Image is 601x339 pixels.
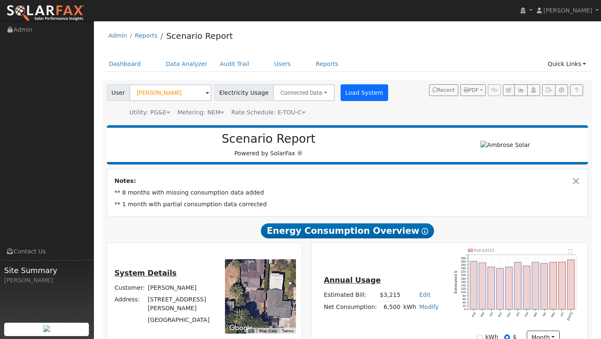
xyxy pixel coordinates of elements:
rect: onclick="" [514,262,521,309]
rect: onclick="" [488,267,495,309]
text: 0 [464,308,466,311]
div: [PERSON_NAME] [4,276,89,285]
text:  [568,249,573,254]
a: Scenario Report [166,31,233,41]
u: System Details [114,269,177,277]
u: Annual Usage [324,276,381,284]
div: Utility: PG&E [129,108,170,117]
a: Audit Trail [214,56,255,72]
h2: Scenario Report [115,132,422,146]
div: Metering: NEM [177,108,224,117]
button: PDF [460,84,486,96]
text: 260 [461,263,466,266]
td: 6,500 [379,301,402,313]
rect: onclick="" [479,263,486,309]
text: Feb [524,311,529,317]
button: Multi-Series Graph [514,84,527,96]
a: Reports [135,32,157,39]
text: 120 [461,287,466,290]
text: 40 [462,301,466,304]
span: Electricity Usage [215,84,273,101]
text: 100 [461,291,466,293]
td: [STREET_ADDRESS][PERSON_NAME] [146,293,216,314]
i: Show Help [422,228,428,235]
text: Sep [480,311,485,318]
text: Apr [542,311,547,317]
rect: onclick="" [523,266,530,309]
a: Data Analyzer [159,56,214,72]
text: Jan [515,311,520,317]
img: retrieve [43,325,50,332]
a: Dashboard [103,56,147,72]
td: Net Consumption: [322,301,378,313]
text: 20 [462,304,466,307]
text: Estimated $ [454,271,458,293]
rect: onclick="" [532,262,539,309]
rect: onclick="" [550,262,557,309]
a: Edit [419,291,430,298]
text: 300 [461,256,466,259]
td: kWh [402,301,418,313]
span: Energy Consumption Overview [261,223,434,238]
span: Alias: HETOUC [231,109,305,116]
text: Oct [489,311,493,317]
td: Estimated Bill: [322,289,378,301]
button: Recent [429,84,458,96]
span: Site Summary [4,265,89,276]
td: ** 1 month with partial consumption data corrected [113,199,582,210]
a: Open this area in Google Maps (opens a new window) [227,323,255,334]
button: Close [572,177,581,185]
button: Map Data [259,328,277,334]
text: May [550,311,556,318]
img: Ambrose Solar [480,141,530,149]
a: Reports [310,56,345,72]
text: 140 [461,284,466,287]
a: Admin [109,32,127,39]
span: PDF [464,87,479,93]
rect: onclick="" [567,260,574,309]
button: Edit User [503,84,515,96]
button: Login As [527,84,540,96]
input: Select a User [129,84,212,101]
td: [PERSON_NAME] [146,282,216,293]
button: Export Interval Data [542,84,555,96]
button: Keyboard shortcuts [248,328,254,334]
strong: Notes: [114,177,136,184]
button: Settings [555,84,568,96]
rect: onclick="" [505,267,513,309]
rect: onclick="" [497,268,504,309]
img: SolarFax [6,5,85,22]
text: 160 [461,281,466,283]
text: 280 [461,260,466,263]
rect: onclick="" [541,263,548,309]
text: 200 [461,273,466,276]
td: [GEOGRAPHIC_DATA] [146,314,216,326]
a: Help Link [570,84,583,96]
td: $3,215 [379,289,402,301]
a: Terms [282,329,293,333]
span: [PERSON_NAME] [543,7,592,14]
text: Jun [560,311,564,317]
span: User [107,84,130,101]
rect: onclick="" [558,262,566,309]
text: 180 [461,277,466,280]
div: Powered by SolarFax ® [111,132,427,158]
a: Users [268,56,297,72]
text: Mar [533,311,538,317]
td: Address: [113,293,146,314]
text: 240 [461,267,466,270]
img: Google [227,323,255,334]
text: 80 [462,294,466,297]
text: [DATE] [567,311,573,321]
text: 220 [461,270,466,273]
text: Aug [471,311,476,318]
a: Modify [419,304,439,310]
td: Customer: [113,282,146,293]
a: Quick Links [541,56,592,72]
text: Nov [497,311,503,317]
button: Connected Data [273,84,335,101]
rect: onclick="" [470,261,477,309]
button: Load System [341,84,388,101]
text: Dec [506,311,511,317]
text: Pull $3215 [474,248,495,252]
